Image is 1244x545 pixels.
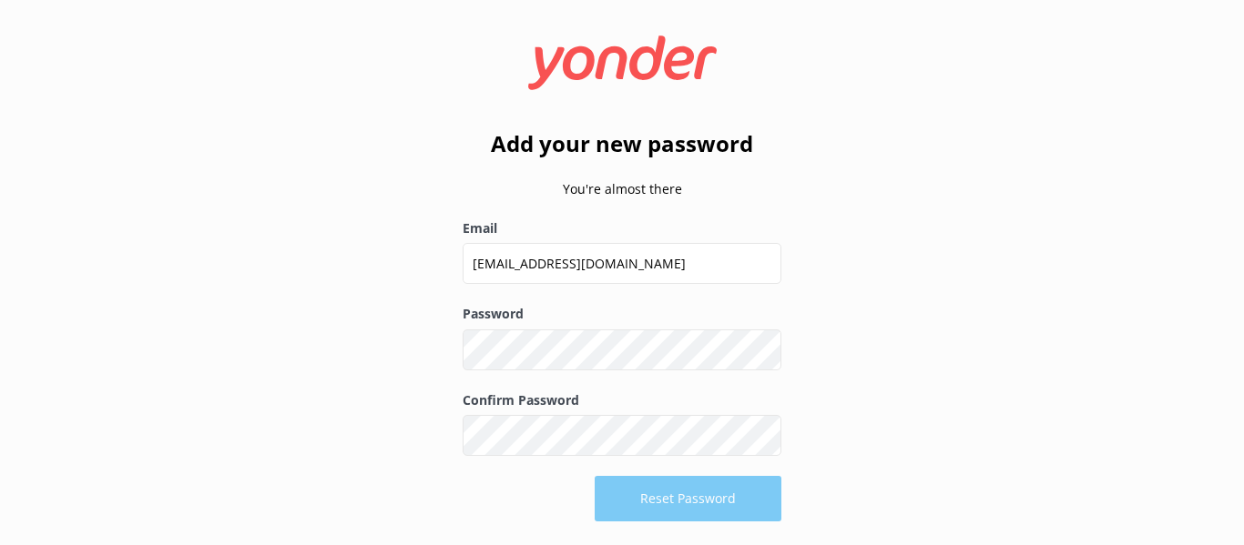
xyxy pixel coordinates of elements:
[463,390,781,410] label: Confirm Password
[463,218,781,238] label: Email
[463,179,781,199] p: You're almost there
[463,126,781,161] h2: Add your new password
[463,304,781,324] label: Password
[745,331,781,368] button: Show password
[463,243,781,284] input: user@emailaddress.com
[745,418,781,454] button: Show password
